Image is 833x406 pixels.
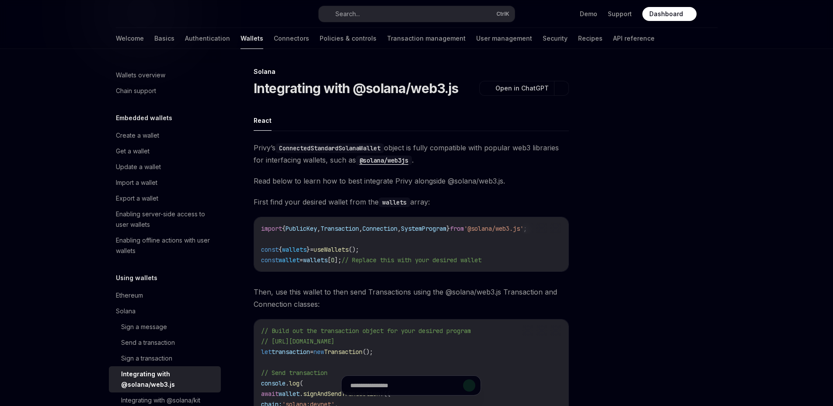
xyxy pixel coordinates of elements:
[109,83,221,99] a: Chain support
[261,348,272,356] span: let
[121,322,167,332] div: Sign a message
[116,146,150,156] div: Get a wallet
[310,348,314,356] span: =
[401,225,446,232] span: SystemProgram
[254,196,569,208] span: First find your desired wallet from the array:
[543,28,568,49] a: Security
[121,369,216,390] div: Integrating with @solana/web3.js
[328,256,331,264] span: [
[362,225,397,232] span: Connection
[522,325,533,336] button: Report incorrect code
[379,198,410,207] code: wallets
[397,225,401,232] span: ,
[642,7,697,21] a: Dashboard
[254,175,569,187] span: Read below to learn how to best integrate Privy alongside @solana/web3.js.
[536,325,547,336] button: Copy the contents from the code block
[261,246,279,253] span: const
[450,225,464,232] span: from
[307,246,310,253] span: }
[116,86,156,96] div: Chain support
[116,8,170,20] img: dark logo
[314,348,324,356] span: new
[116,306,136,316] div: Solana
[254,67,569,76] div: Solana
[261,327,471,335] span: // Build out the transaction object for your desired program
[496,10,509,17] span: Ctrl K
[320,28,376,49] a: Policies & controls
[254,110,272,131] button: React
[116,193,158,204] div: Export a wallet
[254,80,459,96] h1: Integrating with @solana/web3.js
[495,84,549,93] span: Open in ChatGPT
[324,348,362,356] span: Transaction
[286,225,317,232] span: PublicKey
[109,159,221,175] a: Update a wallet
[446,225,450,232] span: }
[331,256,335,264] span: 0
[464,225,523,232] span: '@solana/web3.js'
[303,256,328,264] span: wallets
[116,209,216,230] div: Enabling server-side access to user wallets
[121,353,172,364] div: Sign a transaction
[580,10,597,18] a: Demo
[608,10,632,18] a: Support
[704,7,718,21] button: Toggle dark mode
[109,350,221,366] a: Sign a transaction
[613,28,655,49] a: API reference
[550,222,561,234] button: Ask AI
[578,28,603,49] a: Recipes
[261,337,335,345] span: // [URL][DOMAIN_NAME]
[116,70,165,80] div: Wallets overview
[479,81,554,96] button: Open in ChatGPT
[116,162,161,172] div: Update a wallet
[321,225,359,232] span: Transaction
[317,225,321,232] span: ,
[463,379,475,392] button: Send message
[254,142,569,166] span: Privy’s object is fully compatible with popular web3 libraries for interfacing wallets, such as .
[282,225,286,232] span: {
[116,290,143,301] div: Ethereum
[116,177,157,188] div: Import a wallet
[649,10,683,18] span: Dashboard
[261,256,279,264] span: const
[116,273,157,283] h5: Using wallets
[261,225,282,232] span: import
[109,67,221,83] a: Wallets overview
[356,156,412,164] a: @solana/web3js
[185,28,230,49] a: Authentication
[282,246,307,253] span: wallets
[116,28,144,49] a: Welcome
[240,28,263,49] a: Wallets
[300,256,303,264] span: =
[154,28,174,49] a: Basics
[109,366,221,392] a: Integrating with @solana/web3.js
[335,256,342,264] span: ];
[335,9,360,19] div: Search...
[261,369,328,377] span: // Send transaction
[116,130,159,141] div: Create a wallet
[109,335,221,350] a: Send a transaction
[522,222,533,234] button: Report incorrect code
[116,113,172,123] h5: Embedded wallets
[356,156,412,165] code: @solana/web3js
[116,235,216,256] div: Enabling offline actions with user wallets
[109,232,221,259] a: Enabling offline actions with user wallets
[272,348,310,356] span: transaction
[349,246,359,253] span: ();
[121,337,175,348] div: Send a transaction
[109,191,221,206] a: Export a wallet
[121,395,200,406] div: Integrating with @solana/kit
[319,6,515,22] button: Search...CtrlK
[536,222,547,234] button: Copy the contents from the code block
[476,28,532,49] a: User management
[279,246,282,253] span: {
[109,319,221,335] a: Sign a message
[254,286,569,310] span: Then, use this wallet to then send Transactions using the @solana/web3.js Transaction and Connect...
[342,256,481,264] span: // Replace this with your desired wallet
[109,206,221,232] a: Enabling server-side access to user wallets
[359,225,362,232] span: ,
[362,348,373,356] span: ();
[314,246,349,253] span: useWallets
[279,256,300,264] span: wallet
[275,143,384,153] code: ConnectedStandardSolanaWallet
